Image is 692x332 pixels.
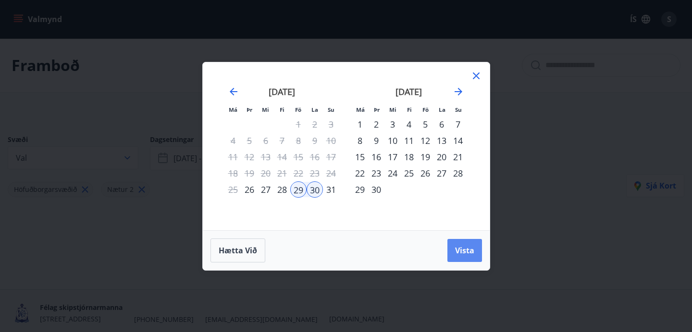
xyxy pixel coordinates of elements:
strong: [DATE] [269,86,295,97]
div: 22 [352,165,368,181]
td: Choose miðvikudagur, 3. september 2025 as your check-in date. It’s available. [384,116,401,132]
small: La [311,106,318,113]
td: Not available. föstudagur, 8. ágúst 2025 [290,132,307,149]
td: Choose laugardagur, 13. september 2025 as your check-in date. It’s available. [433,132,450,149]
div: 6 [433,116,450,132]
td: Choose fimmtudagur, 11. september 2025 as your check-in date. It’s available. [401,132,417,149]
small: Mi [389,106,396,113]
small: Fö [422,106,429,113]
td: Not available. föstudagur, 22. ágúst 2025 [290,165,307,181]
div: 21 [450,149,466,165]
td: Choose mánudagur, 1. september 2025 as your check-in date. It’s available. [352,116,368,132]
td: Choose þriðjudagur, 23. september 2025 as your check-in date. It’s available. [368,165,384,181]
td: Not available. mánudagur, 11. ágúst 2025 [225,149,241,165]
td: Not available. þriðjudagur, 5. ágúst 2025 [241,132,258,149]
small: Fö [295,106,301,113]
td: Not available. sunnudagur, 3. ágúst 2025 [323,116,339,132]
small: Su [328,106,334,113]
td: Not available. sunnudagur, 24. ágúst 2025 [323,165,339,181]
td: Not available. miðvikudagur, 20. ágúst 2025 [258,165,274,181]
div: 20 [433,149,450,165]
td: Choose fimmtudagur, 25. september 2025 as your check-in date. It’s available. [401,165,417,181]
small: Su [455,106,462,113]
td: Choose þriðjudagur, 9. september 2025 as your check-in date. It’s available. [368,132,384,149]
td: Not available. mánudagur, 18. ágúst 2025 [225,165,241,181]
td: Choose sunnudagur, 31. ágúst 2025 as your check-in date. It’s available. [323,181,339,198]
td: Not available. miðvikudagur, 6. ágúst 2025 [258,132,274,149]
td: Choose fimmtudagur, 28. ágúst 2025 as your check-in date. It’s available. [274,181,290,198]
td: Choose sunnudagur, 7. september 2025 as your check-in date. It’s available. [450,116,466,132]
div: Move forward to switch to the next month. [453,86,464,97]
td: Choose föstudagur, 26. september 2025 as your check-in date. It’s available. [417,165,433,181]
td: Choose þriðjudagur, 30. september 2025 as your check-in date. It’s available. [368,181,384,198]
div: 26 [417,165,433,181]
small: Má [356,106,365,113]
div: 2 [368,116,384,132]
td: Not available. fimmtudagur, 21. ágúst 2025 [274,165,290,181]
div: 3 [384,116,401,132]
td: Choose miðvikudagur, 17. september 2025 as your check-in date. It’s available. [384,149,401,165]
div: 28 [450,165,466,181]
td: Choose miðvikudagur, 27. ágúst 2025 as your check-in date. It’s available. [258,181,274,198]
td: Selected as start date. föstudagur, 29. ágúst 2025 [290,181,307,198]
td: Not available. sunnudagur, 10. ágúst 2025 [323,132,339,149]
button: Hætta við [210,238,265,262]
div: 16 [368,149,384,165]
div: 11 [401,132,417,149]
span: Hætta við [219,245,257,256]
td: Not available. miðvikudagur, 13. ágúst 2025 [258,149,274,165]
td: Choose fimmtudagur, 18. september 2025 as your check-in date. It’s available. [401,149,417,165]
div: 30 [368,181,384,198]
strong: [DATE] [395,86,422,97]
div: 27 [433,165,450,181]
td: Not available. laugardagur, 16. ágúst 2025 [307,149,323,165]
div: 4 [401,116,417,132]
td: Choose sunnudagur, 21. september 2025 as your check-in date. It’s available. [450,149,466,165]
td: Not available. sunnudagur, 17. ágúst 2025 [323,149,339,165]
div: Calendar [214,74,478,219]
div: 1 [352,116,368,132]
td: Not available. mánudagur, 4. ágúst 2025 [225,132,241,149]
small: Fi [407,106,412,113]
div: 15 [352,149,368,165]
small: Má [229,106,237,113]
small: Þr [247,106,252,113]
div: 25 [401,165,417,181]
td: Selected as end date. laugardagur, 30. ágúst 2025 [307,181,323,198]
div: 29 [352,181,368,198]
div: 23 [368,165,384,181]
td: Choose þriðjudagur, 2. september 2025 as your check-in date. It’s available. [368,116,384,132]
span: Vista [455,245,474,256]
small: Mi [262,106,269,113]
td: Not available. laugardagur, 2. ágúst 2025 [307,116,323,132]
div: 28 [274,181,290,198]
div: 30 [307,181,323,198]
td: Not available. fimmtudagur, 7. ágúst 2025 [274,132,290,149]
td: Choose föstudagur, 19. september 2025 as your check-in date. It’s available. [417,149,433,165]
td: Not available. þriðjudagur, 12. ágúst 2025 [241,149,258,165]
div: 18 [401,149,417,165]
div: 7 [450,116,466,132]
td: Not available. þriðjudagur, 19. ágúst 2025 [241,165,258,181]
td: Choose þriðjudagur, 16. september 2025 as your check-in date. It’s available. [368,149,384,165]
div: Move backward to switch to the previous month. [228,86,239,97]
div: 8 [352,132,368,149]
td: Choose sunnudagur, 28. september 2025 as your check-in date. It’s available. [450,165,466,181]
td: Not available. föstudagur, 15. ágúst 2025 [290,149,307,165]
td: Choose sunnudagur, 14. september 2025 as your check-in date. It’s available. [450,132,466,149]
div: 26 [241,181,258,198]
div: 13 [433,132,450,149]
small: La [439,106,445,113]
div: 12 [417,132,433,149]
div: 27 [258,181,274,198]
td: Choose föstudagur, 5. september 2025 as your check-in date. It’s available. [417,116,433,132]
div: 24 [384,165,401,181]
div: 5 [417,116,433,132]
td: Choose mánudagur, 22. september 2025 as your check-in date. It’s available. [352,165,368,181]
td: Not available. fimmtudagur, 14. ágúst 2025 [274,149,290,165]
div: 9 [368,132,384,149]
button: Vista [447,239,482,262]
td: Not available. laugardagur, 9. ágúst 2025 [307,132,323,149]
div: 29 [290,181,307,198]
td: Not available. laugardagur, 23. ágúst 2025 [307,165,323,181]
